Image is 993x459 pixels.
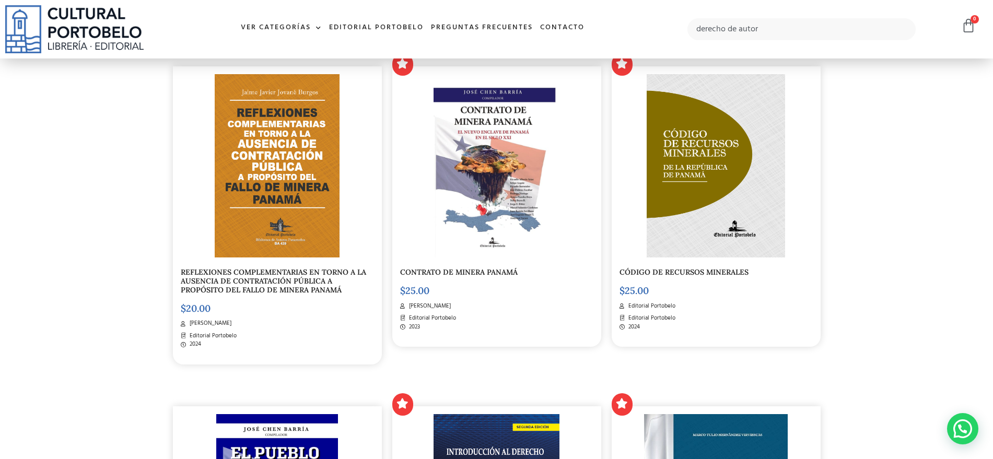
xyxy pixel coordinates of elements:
span: 2024 [187,340,201,349]
span: $ [181,302,186,314]
span: Editorial Portobelo [187,332,237,340]
span: 2023 [406,323,420,332]
bdi: 20.00 [181,302,211,314]
a: CÓDIGO DE RECURSOS MINERALES [620,267,749,277]
span: $ [620,285,625,297]
a: Editorial Portobelo [325,17,427,39]
span: 0 [971,15,979,23]
img: PORTADA FINAL (2) [434,74,560,258]
a: Ver Categorías [237,17,325,39]
img: CODIGO-Minero [647,74,785,258]
a: Preguntas frecuentes [427,17,536,39]
span: Editorial Portobelo [626,314,675,323]
a: CONTRATO DE MINERA PANAMÁ [400,267,518,277]
span: [PERSON_NAME] [406,302,451,311]
img: reflexiones portada_Mesa de trabajo 1 [215,74,340,258]
a: Contacto [536,17,588,39]
bdi: 25.00 [400,285,429,297]
span: [PERSON_NAME] [187,319,231,328]
span: $ [400,285,405,297]
a: REFLEXIONES COMPLEMENTARIAS EN TORNO A LA AUSENCIA DE CONTRATACIÓN PÚBLICA A PROPÓSITO DEL FALLO ... [181,267,366,295]
span: Editorial Portobelo [406,314,456,323]
bdi: 25.00 [620,285,649,297]
span: Editorial Portobelo [626,302,675,311]
input: Búsqueda [687,18,916,40]
a: 0 [961,18,976,33]
span: 2024 [626,323,640,332]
